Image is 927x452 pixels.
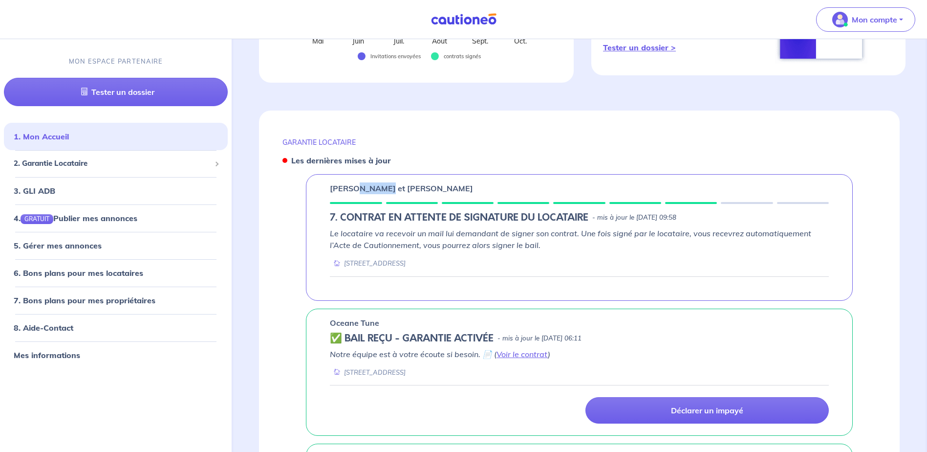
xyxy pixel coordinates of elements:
em: Notre équipe est à votre écoute si besoin. 📄 ( ) [330,349,550,359]
p: Mon compte [852,14,897,25]
a: 1. Mon Accueil [14,132,69,142]
a: Tester un dossier > [603,43,676,52]
a: Mes informations [14,350,80,360]
div: 8. Aide-Contact [4,318,228,338]
div: 6. Bons plans pour mes locataires [4,263,228,283]
text: Mai [312,37,323,45]
div: 4.GRATUITPublier mes annonces [4,208,228,228]
p: - mis à jour le [DATE] 09:58 [592,213,676,223]
h5: ✅ BAIL REÇU - GARANTIE ACTIVÉE [330,333,494,344]
div: 5. Gérer mes annonces [4,236,228,255]
text: Oct. [514,37,527,45]
a: Voir le contrat [496,349,548,359]
img: illu_account_valid_menu.svg [832,12,848,27]
text: Juil. [393,37,404,45]
a: 7. Bons plans pour mes propriétaires [14,295,155,305]
a: 8. Aide-Contact [14,323,73,333]
em: Le locataire va recevoir un mail lui demandant de signer son contrat. Une fois signé par le locat... [330,228,811,250]
div: Mes informations [4,345,228,365]
a: 3. GLI ADB [14,186,55,196]
a: 4.GRATUITPublier mes annonces [14,213,137,223]
div: state: CONTRACT-VALIDATED, Context: IN-MANAGEMENT,IS-GL-CAUTION [330,333,829,344]
p: GARANTIE LOCATAIRE [282,138,876,147]
img: Cautioneo [427,13,500,25]
div: [STREET_ADDRESS] [330,259,406,268]
span: 2. Garantie Locataire [14,158,211,170]
div: 2. Garantie Locataire [4,155,228,174]
button: illu_account_valid_menu.svgMon compte [816,7,915,32]
h5: 7. CONTRAT EN ATTENTE DE SIGNATURE DU LOCATAIRE [330,212,588,224]
div: 7. Bons plans pour mes propriétaires [4,291,228,310]
text: Juin [352,37,364,45]
strong: Les dernières mises à jour [291,156,391,165]
p: [PERSON_NAME] et [PERSON_NAME] [330,182,473,194]
a: Tester un dossier [4,78,228,107]
text: Août [432,37,447,45]
div: state: RENTER-PAYMENT-METHOD-IN-PROGRESS, Context: ,IS-GL-CAUTION [330,212,829,224]
p: MON ESPACE PARTENAIRE [69,57,163,66]
p: Déclarer un impayé [671,406,743,415]
p: - mis à jour le [DATE] 06:11 [497,334,582,343]
a: 6. Bons plans pour mes locataires [14,268,143,278]
p: Oceane Tune [330,317,379,329]
div: 1. Mon Accueil [4,127,228,147]
a: 5. Gérer mes annonces [14,241,102,250]
div: 3. GLI ADB [4,181,228,201]
a: Déclarer un impayé [585,397,829,424]
text: Sept. [472,37,488,45]
div: [STREET_ADDRESS] [330,368,406,377]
